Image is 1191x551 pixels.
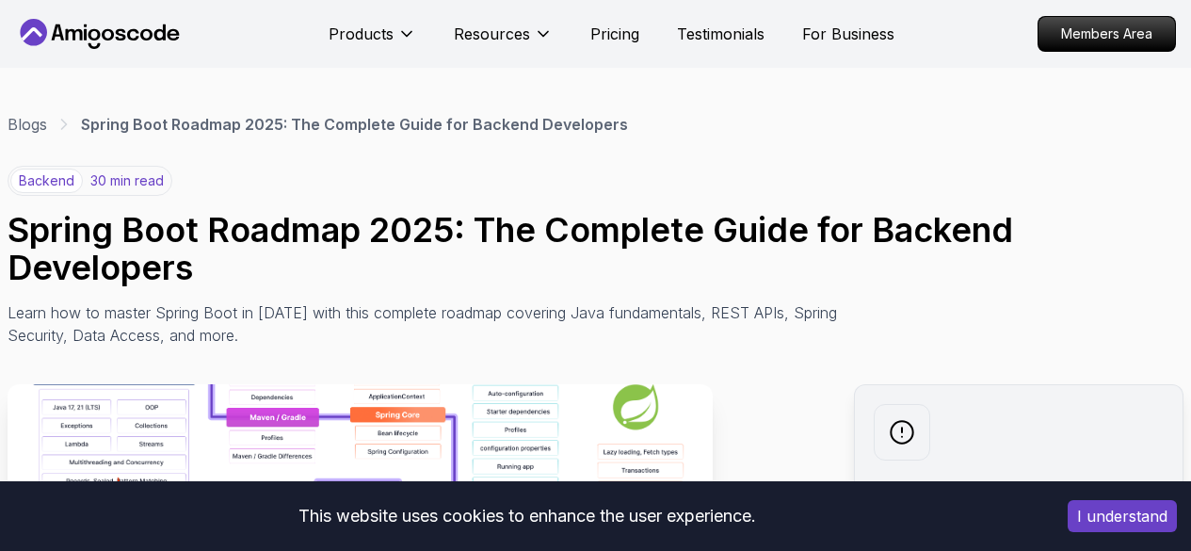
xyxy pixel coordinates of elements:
p: Resources [454,23,530,45]
iframe: chat widget [1074,433,1191,523]
button: Products [329,23,416,60]
button: Accept cookies [1068,500,1177,532]
a: For Business [802,23,894,45]
p: 30 min read [90,171,164,190]
p: Members Area [1038,17,1175,51]
p: Spring Boot Roadmap 2025: The Complete Guide for Backend Developers [81,113,628,136]
a: Members Area [1038,16,1176,52]
p: Products [329,23,394,45]
a: Pricing [590,23,639,45]
p: Learn how to master Spring Boot in [DATE] with this complete roadmap covering Java fundamentals, ... [8,301,851,347]
a: Testimonials [677,23,764,45]
h1: Spring Boot Roadmap 2025: The Complete Guide for Backend Developers [8,211,1183,286]
p: backend [10,169,83,193]
div: This website uses cookies to enhance the user experience. [14,495,1039,537]
button: Resources [454,23,553,60]
a: Blogs [8,113,47,136]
